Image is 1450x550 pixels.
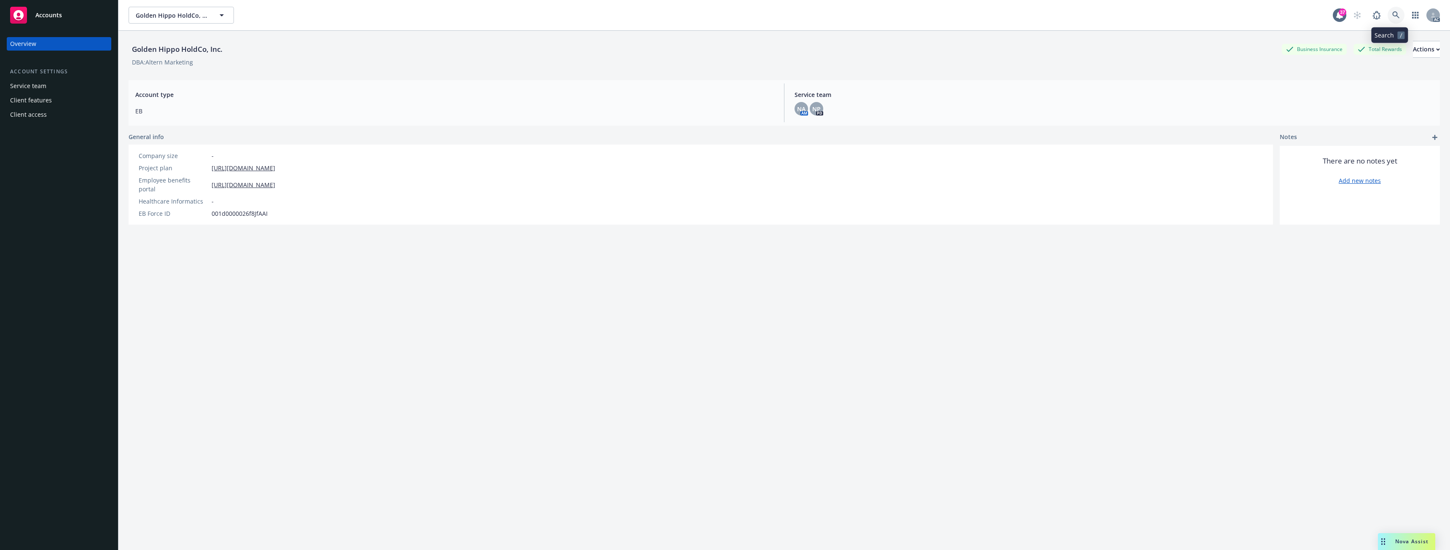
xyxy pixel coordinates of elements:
a: add [1430,132,1440,142]
div: Golden Hippo HoldCo, Inc. [129,44,226,55]
div: Account settings [7,67,111,76]
a: [URL][DOMAIN_NAME] [212,164,275,172]
a: Search [1388,7,1404,24]
a: Overview [7,37,111,51]
span: 001d0000026f8JfAAI [212,209,268,218]
button: Nova Assist [1378,533,1435,550]
a: Client access [7,108,111,121]
span: Golden Hippo HoldCo, Inc. [136,11,209,20]
span: NA [797,105,806,113]
div: EB Force ID [139,209,208,218]
div: Overview [10,37,36,51]
a: [URL][DOMAIN_NAME] [212,180,275,189]
div: Drag to move [1378,533,1388,550]
a: Switch app [1407,7,1424,24]
a: Service team [7,79,111,93]
a: Client features [7,94,111,107]
div: Business Insurance [1282,44,1347,54]
span: Accounts [35,12,62,19]
div: Client access [10,108,47,121]
span: - [212,151,214,160]
div: Actions [1413,41,1440,57]
button: Golden Hippo HoldCo, Inc. [129,7,234,24]
div: Client features [10,94,52,107]
a: Add new notes [1339,176,1381,185]
a: Report a Bug [1368,7,1385,24]
span: Account type [135,90,774,99]
a: Accounts [7,3,111,27]
button: Actions [1413,41,1440,58]
div: Service team [10,79,46,93]
span: - [212,197,214,206]
span: Nova Assist [1395,538,1429,545]
span: Service team [795,90,1433,99]
div: Company size [139,151,208,160]
span: NP [812,105,821,113]
div: Project plan [139,164,208,172]
span: There are no notes yet [1323,156,1397,166]
span: Notes [1280,132,1297,142]
div: Healthcare Informatics [139,197,208,206]
span: General info [129,132,164,141]
div: Total Rewards [1353,44,1406,54]
a: Start snowing [1349,7,1366,24]
div: 37 [1339,8,1346,16]
div: Employee benefits portal [139,176,208,193]
span: EB [135,107,774,115]
div: DBA: Altern Marketing [132,58,193,67]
